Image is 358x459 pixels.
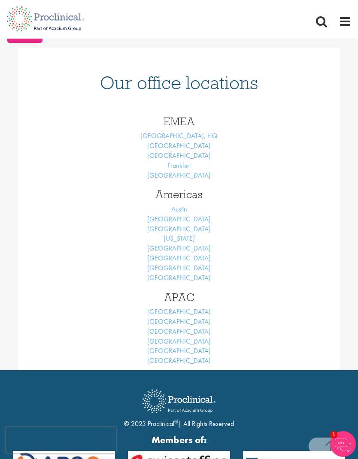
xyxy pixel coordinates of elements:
img: Chatbot [330,431,356,457]
img: Proclinical Recruitment [136,384,222,419]
a: [GEOGRAPHIC_DATA] [147,307,211,316]
a: [GEOGRAPHIC_DATA] [147,356,211,365]
a: [GEOGRAPHIC_DATA], HQ [140,131,218,140]
a: [GEOGRAPHIC_DATA] [147,141,211,150]
a: [US_STATE] [164,234,195,243]
iframe: reCAPTCHA [6,427,116,453]
sup: ® [174,418,178,425]
h3: Americas [31,189,327,200]
a: [GEOGRAPHIC_DATA] [147,254,211,263]
h3: APAC [31,292,327,303]
a: [GEOGRAPHIC_DATA] [147,327,211,336]
a: [GEOGRAPHIC_DATA] [147,244,211,253]
a: [GEOGRAPHIC_DATA] [147,263,211,272]
span: 1 [330,431,337,438]
a: [GEOGRAPHIC_DATA] [147,151,211,160]
a: [GEOGRAPHIC_DATA] [147,337,211,346]
a: [GEOGRAPHIC_DATA] [147,171,211,180]
h3: EMEA [31,116,327,127]
h1: Our office locations [31,73,327,92]
a: [GEOGRAPHIC_DATA] [147,273,211,282]
a: [GEOGRAPHIC_DATA] [147,224,211,233]
a: Austin [171,205,187,214]
a: Frankfurt [167,161,191,170]
strong: Members of: [13,433,345,447]
a: [GEOGRAPHIC_DATA] [147,317,211,326]
a: [GEOGRAPHIC_DATA] [147,346,211,355]
a: [GEOGRAPHIC_DATA] [147,214,211,223]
